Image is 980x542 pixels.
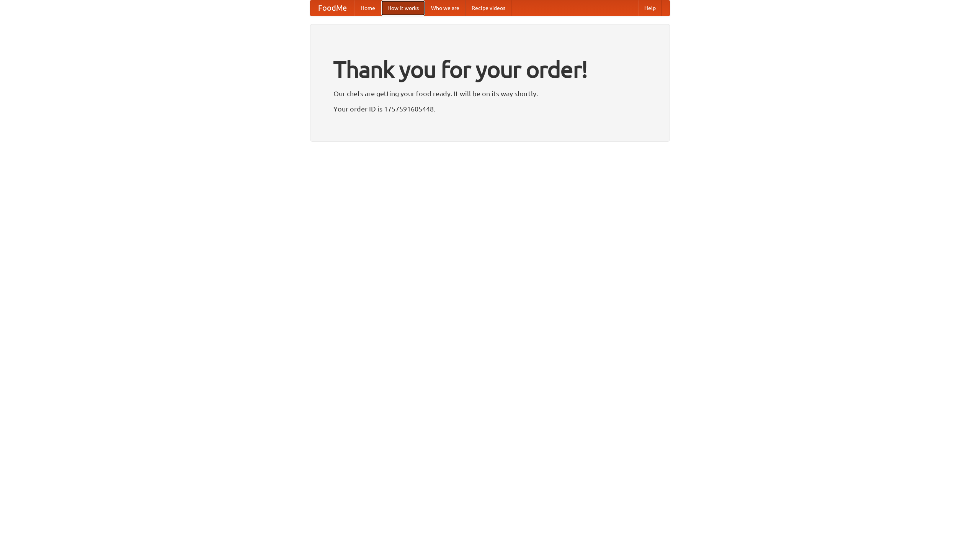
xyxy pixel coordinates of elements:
[333,51,647,88] h1: Thank you for your order!
[425,0,465,16] a: Who we are
[354,0,381,16] a: Home
[310,0,354,16] a: FoodMe
[381,0,425,16] a: How it works
[465,0,511,16] a: Recipe videos
[333,103,647,115] p: Your order ID is 1757591605448.
[333,88,647,99] p: Our chefs are getting your food ready. It will be on its way shortly.
[638,0,662,16] a: Help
